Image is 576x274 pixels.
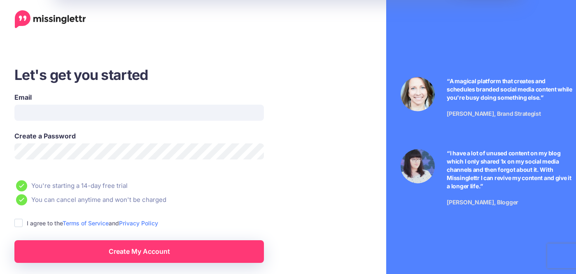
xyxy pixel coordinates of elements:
a: Privacy Policy [119,220,158,227]
label: Email [14,92,264,102]
img: Testimonial by Jeniffer Kosche [401,149,435,183]
a: Terms of Service [63,220,109,227]
a: Home [15,10,86,28]
li: You're starting a 14-day free trial [14,180,317,192]
label: I agree to the and [27,218,158,228]
p: “A magical platform that creates and schedules branded social media content while you're busy doi... [447,77,574,102]
img: Testimonial by Laura Stanik [401,77,435,111]
h3: Let's get you started [14,66,317,84]
span: [PERSON_NAME], Brand Strategist [447,110,541,117]
li: You can cancel anytime and won't be charged [14,194,317,206]
label: Create a Password [14,131,264,141]
span: [PERSON_NAME], Blogger [447,199,518,206]
p: “I have a lot of unused content on my blog which I only shared 1x on my social media channels and... [447,149,574,190]
a: Create My Account [14,240,264,263]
